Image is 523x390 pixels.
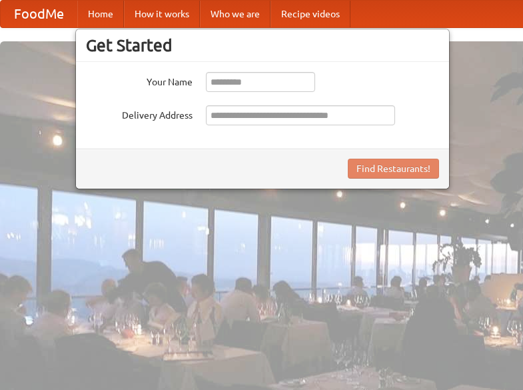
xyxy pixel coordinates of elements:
[86,72,193,89] label: Your Name
[270,1,350,27] a: Recipe videos
[1,1,77,27] a: FoodMe
[124,1,200,27] a: How it works
[77,1,124,27] a: Home
[86,35,439,55] h3: Get Started
[86,105,193,122] label: Delivery Address
[348,159,439,179] button: Find Restaurants!
[200,1,270,27] a: Who we are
